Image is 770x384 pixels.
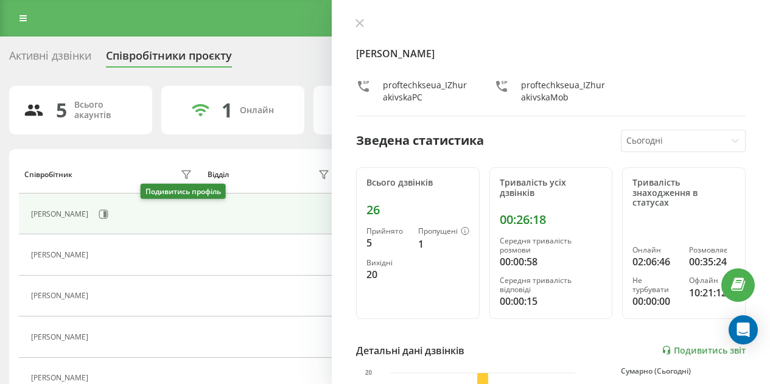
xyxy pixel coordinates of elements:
[521,79,608,103] div: proftechkseua_IZhurakivskaMob
[31,210,91,218] div: [PERSON_NAME]
[366,267,408,282] div: 20
[74,100,138,120] div: Всього акаунтів
[632,246,679,254] div: Онлайн
[689,246,735,254] div: Розмовляє
[500,254,603,269] div: 00:00:58
[208,170,229,179] div: Відділ
[31,374,91,382] div: [PERSON_NAME]
[366,227,408,236] div: Прийнято
[366,259,408,267] div: Вихідні
[500,178,603,198] div: Тривалість усіх дзвінків
[689,285,735,300] div: 10:21:12
[383,79,470,103] div: proftechkseua_IZhurakivskaPC
[418,227,469,237] div: Пропущені
[24,170,72,179] div: Співробітник
[31,251,91,259] div: [PERSON_NAME]
[729,315,758,344] div: Open Intercom Messenger
[31,333,91,341] div: [PERSON_NAME]
[632,178,735,208] div: Тривалість знаходження в статусах
[500,276,603,294] div: Середня тривалість відповіді
[106,49,232,68] div: Співробітники проєкту
[418,237,469,251] div: 1
[56,99,67,122] div: 5
[365,369,373,376] text: 20
[356,46,746,61] h4: [PERSON_NAME]
[366,178,469,188] div: Всього дзвінків
[689,254,735,269] div: 00:35:24
[632,276,679,294] div: Не турбувати
[632,254,679,269] div: 02:06:46
[689,276,735,285] div: Офлайн
[366,236,408,250] div: 5
[356,343,464,358] div: Детальні дані дзвінків
[222,99,233,122] div: 1
[31,291,91,300] div: [PERSON_NAME]
[141,184,226,199] div: Подивитись профіль
[632,294,679,309] div: 00:00:00
[9,49,91,68] div: Активні дзвінки
[500,237,603,254] div: Середня тривалість розмови
[500,212,603,227] div: 00:26:18
[500,294,603,309] div: 00:00:15
[662,345,746,355] a: Подивитись звіт
[366,203,469,217] div: 26
[240,105,274,116] div: Онлайн
[621,367,746,375] div: Сумарно (Сьогодні)
[356,131,484,150] div: Зведена статистика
